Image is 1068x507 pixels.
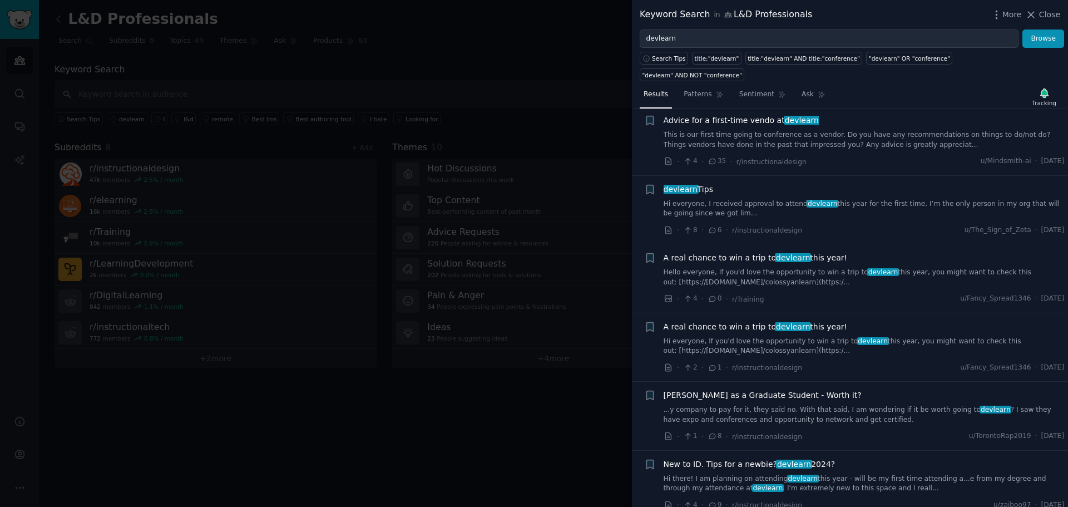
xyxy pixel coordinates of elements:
[708,156,726,166] span: 35
[664,130,1065,150] a: This is our first time going to conference as a vendor. Do you have any recommendations on things...
[745,52,863,65] a: title:"devlearn" AND title:"conference"
[664,268,1065,287] a: Hello everyone, If you'd love the opportunity to win a trip todevlearnthis year, you might want t...
[960,294,1031,304] span: u/Fancy_Spread1346
[701,362,704,373] span: ·
[775,253,811,262] span: devlearn
[640,29,1018,48] input: Try a keyword related to your business
[664,184,713,195] a: devlearnTips
[701,156,704,168] span: ·
[748,55,860,62] div: title:"devlearn" AND title:"conference"
[980,406,1011,414] span: devlearn
[736,158,807,166] span: r/instructionaldesign
[677,293,679,305] span: ·
[965,225,1031,235] span: u/The_Sign_of_Zeta
[664,199,1065,219] a: Hi everyone, I received approval to attenddevlearnthis year for the first time. I’m the only pers...
[683,225,697,235] span: 8
[960,363,1031,373] span: u/Fancy_Spread1346
[1041,225,1064,235] span: [DATE]
[664,337,1065,356] a: Hi everyone, If you'd love the opportunity to win a trip todevlearnthis year, you might want to c...
[866,52,952,65] a: "devlearn" OR "conference"
[784,116,820,125] span: devlearn
[642,71,742,79] div: "devlearn" AND NOT "conference"
[640,68,744,81] a: "devlearn" AND NOT "conference"
[680,86,727,109] a: Patterns
[726,293,728,305] span: ·
[1035,156,1037,166] span: ·
[798,86,829,109] a: Ask
[683,431,697,441] span: 1
[644,90,668,100] span: Results
[1035,294,1037,304] span: ·
[732,227,802,234] span: r/instructionaldesign
[664,184,713,195] span: Tips
[1025,9,1060,21] button: Close
[708,294,721,304] span: 0
[969,431,1031,441] span: u/TorontoRap2019
[664,405,1065,425] a: ...y company to pay for it, they said no. With that said, I am wondering if it be worth going tod...
[714,10,720,20] span: in
[726,431,728,442] span: ·
[652,55,686,62] span: Search Tips
[857,337,889,345] span: devlearn
[664,390,862,401] a: [PERSON_NAME] as a Graduate Student - Worth it?
[677,224,679,236] span: ·
[664,321,848,333] span: A real chance to win a trip to this year!
[787,475,819,483] span: devlearn
[683,156,697,166] span: 4
[776,460,812,469] span: devlearn
[1041,431,1064,441] span: [DATE]
[677,362,679,373] span: ·
[664,459,835,470] span: New to ID. Tips for a newbie? 2024?
[664,252,848,264] a: A real chance to win a trip todevlearnthis year!
[726,224,728,236] span: ·
[664,459,835,470] a: New to ID. Tips for a newbie?devlearn2024?
[726,362,728,373] span: ·
[807,200,838,208] span: devlearn
[683,363,697,373] span: 2
[867,268,899,276] span: devlearn
[677,431,679,442] span: ·
[802,90,814,100] span: Ask
[735,86,790,109] a: Sentiment
[1035,363,1037,373] span: ·
[701,431,704,442] span: ·
[662,185,699,194] span: devlearn
[1002,9,1022,21] span: More
[732,296,764,303] span: r/Training
[1039,9,1060,21] span: Close
[701,224,704,236] span: ·
[664,252,848,264] span: A real chance to win a trip to this year!
[869,55,950,62] div: "devlearn" OR "conference"
[708,225,721,235] span: 6
[692,52,741,65] a: title:"devlearn"
[732,364,802,372] span: r/instructionaldesign
[683,294,697,304] span: 4
[1041,294,1064,304] span: [DATE]
[732,433,802,441] span: r/instructionaldesign
[775,322,811,331] span: devlearn
[752,484,784,492] span: devlearn
[664,115,819,126] span: Advice for a first-time vendo at
[1022,29,1064,48] button: Browse
[730,156,732,168] span: ·
[664,321,848,333] a: A real chance to win a trip todevlearnthis year!
[708,431,721,441] span: 8
[677,156,679,168] span: ·
[1032,99,1056,107] div: Tracking
[640,52,688,65] button: Search Tips
[1035,225,1037,235] span: ·
[695,55,739,62] div: title:"devlearn"
[739,90,774,100] span: Sentiment
[1041,363,1064,373] span: [DATE]
[640,8,812,22] div: Keyword Search L&D Professionals
[981,156,1031,166] span: u/Mindsmith-ai
[1028,85,1060,109] button: Tracking
[640,86,672,109] a: Results
[684,90,711,100] span: Patterns
[708,363,721,373] span: 1
[991,9,1022,21] button: More
[1041,156,1064,166] span: [DATE]
[701,293,704,305] span: ·
[664,474,1065,494] a: Hi there! I am planning on attendingdevlearnthis year - will be my first time attending a...e fro...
